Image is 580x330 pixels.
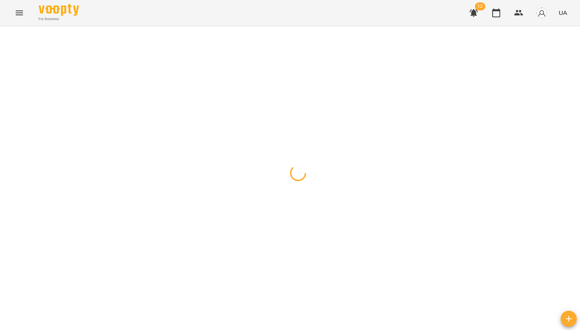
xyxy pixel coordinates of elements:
span: 12 [475,2,485,10]
img: avatar_s.png [536,7,547,19]
button: UA [555,5,570,20]
button: Menu [10,3,29,23]
span: UA [559,8,567,17]
img: Voopty Logo [39,4,79,16]
span: For Business [39,16,79,22]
